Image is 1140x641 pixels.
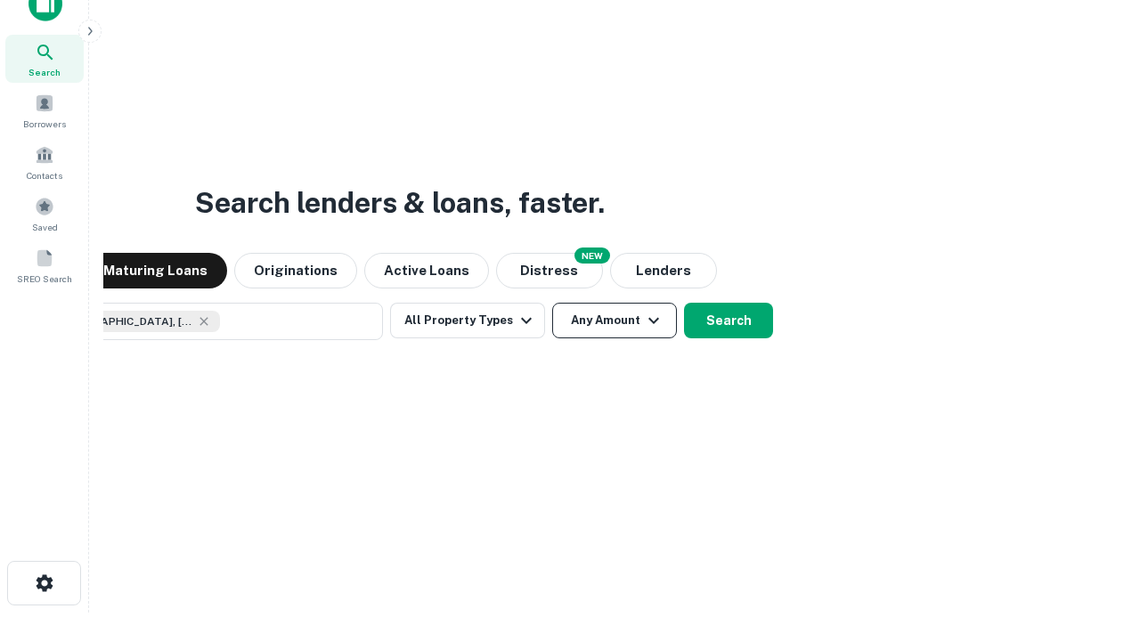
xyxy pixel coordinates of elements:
[5,241,84,289] a: SREO Search
[364,253,489,288] button: Active Loans
[610,253,717,288] button: Lenders
[28,65,61,79] span: Search
[574,247,610,264] div: NEW
[27,168,62,183] span: Contacts
[496,253,603,288] button: Search distressed loans with lien and other non-mortgage details.
[1051,499,1140,584] iframe: Chat Widget
[84,253,227,288] button: Maturing Loans
[552,303,677,338] button: Any Amount
[23,117,66,131] span: Borrowers
[5,35,84,83] a: Search
[32,220,58,234] span: Saved
[5,86,84,134] a: Borrowers
[684,303,773,338] button: Search
[390,303,545,338] button: All Property Types
[17,272,72,286] span: SREO Search
[5,138,84,186] a: Contacts
[5,190,84,238] a: Saved
[195,182,605,224] h3: Search lenders & loans, faster.
[60,313,193,329] span: [GEOGRAPHIC_DATA], [GEOGRAPHIC_DATA], [GEOGRAPHIC_DATA]
[234,253,357,288] button: Originations
[27,303,383,340] button: [GEOGRAPHIC_DATA], [GEOGRAPHIC_DATA], [GEOGRAPHIC_DATA]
